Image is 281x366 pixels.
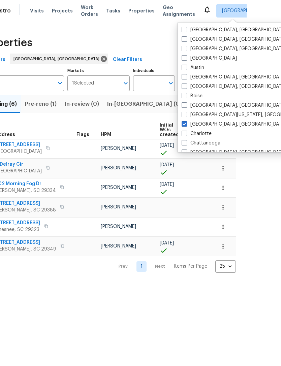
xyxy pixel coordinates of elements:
[76,132,89,137] span: Flags
[101,244,136,248] span: [PERSON_NAME]
[182,55,237,62] label: [GEOGRAPHIC_DATA]
[65,99,99,109] span: In-review (0)
[81,4,98,18] span: Work Orders
[215,258,236,275] div: 25
[121,78,130,88] button: Open
[25,99,57,109] span: Pre-reno (1)
[136,261,147,272] a: Goto page 1
[72,80,94,86] span: 1 Selected
[174,263,207,270] p: Items Per Page
[160,163,174,167] span: [DATE]
[10,54,108,64] div: [GEOGRAPHIC_DATA], [GEOGRAPHIC_DATA]
[55,78,65,88] button: Open
[101,166,136,170] span: [PERSON_NAME]
[160,123,179,137] span: Initial WOs created
[182,140,220,146] label: Chattanooga
[101,132,111,137] span: HPM
[30,7,44,14] span: Visits
[101,146,136,151] span: [PERSON_NAME]
[101,205,136,209] span: [PERSON_NAME]
[52,7,73,14] span: Projects
[182,130,212,137] label: Charlotte
[133,69,175,73] label: Individuals
[110,54,145,66] button: Clear Filters
[160,182,174,187] span: [DATE]
[101,224,136,229] span: [PERSON_NAME]
[112,260,236,273] nav: Pagination Navigation
[182,64,204,71] label: Austin
[101,185,136,190] span: [PERSON_NAME]
[107,99,182,109] span: In-[GEOGRAPHIC_DATA] (0)
[128,7,155,14] span: Properties
[13,56,102,62] span: [GEOGRAPHIC_DATA], [GEOGRAPHIC_DATA]
[160,143,174,148] span: [DATE]
[166,78,176,88] button: Open
[160,241,174,245] span: [DATE]
[163,4,195,18] span: Geo Assignments
[67,69,130,73] label: Markets
[106,8,120,13] span: Tasks
[182,93,202,99] label: Boise
[113,56,142,64] span: Clear Filters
